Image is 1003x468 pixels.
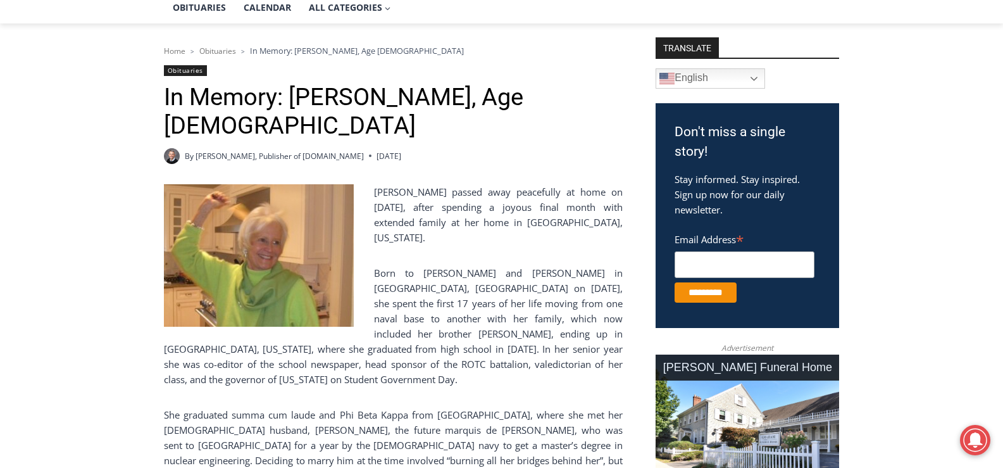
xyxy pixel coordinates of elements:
[675,122,820,162] h3: Don't miss a single story!
[1,127,127,158] a: Open Tues. - Sun. [PHONE_NUMBER]
[4,130,124,179] span: Open Tues. - Sun. [PHONE_NUMBER]
[185,150,194,162] span: By
[241,47,245,56] span: >
[164,184,354,327] img: Obituary - Barbara defrondeville
[164,65,207,76] a: Obituaries
[675,227,814,250] label: Email Address
[130,79,180,151] div: Located at [STREET_ADDRESS][PERSON_NAME]
[164,148,180,164] a: Author image
[199,46,236,56] a: Obituaries
[164,44,623,57] nav: Breadcrumbs
[164,184,623,245] p: [PERSON_NAME] passed away peacefully at home on [DATE], after spending a joyous final month with ...
[164,83,623,141] h1: In Memory: [PERSON_NAME], Age [DEMOGRAPHIC_DATA]
[656,68,765,89] a: English
[164,46,185,56] a: Home
[250,45,464,56] span: In Memory: [PERSON_NAME], Age [DEMOGRAPHIC_DATA]
[656,355,839,381] div: [PERSON_NAME] Funeral Home
[659,71,675,86] img: en
[331,126,587,155] span: Intern @ [DOMAIN_NAME]
[377,150,401,162] time: [DATE]
[304,123,613,158] a: Intern @ [DOMAIN_NAME]
[675,172,820,217] p: Stay informed. Stay inspired. Sign up now for our daily newsletter.
[709,342,786,354] span: Advertisement
[164,265,623,387] p: Born to [PERSON_NAME] and [PERSON_NAME] in [GEOGRAPHIC_DATA], [GEOGRAPHIC_DATA] on [DATE], she sp...
[320,1,598,123] div: "I learned about the history of a place I’d honestly never considered even as a resident of [GEOG...
[196,151,364,161] a: [PERSON_NAME], Publisher of [DOMAIN_NAME]
[190,47,194,56] span: >
[656,37,719,58] strong: TRANSLATE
